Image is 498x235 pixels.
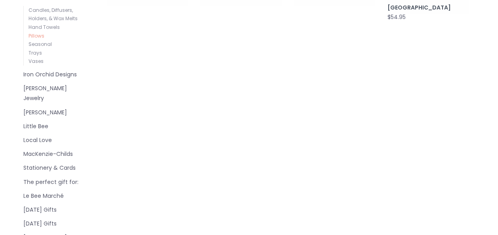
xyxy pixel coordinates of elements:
[29,58,44,64] a: Vases
[23,163,89,173] a: Stationery & Cards
[23,177,89,187] a: The perfect gift for:
[23,219,89,229] a: [DATE] Gifts
[29,49,42,56] a: Trays
[29,32,44,39] a: Pillows
[23,135,89,145] a: Local Love
[23,149,89,159] a: MacKenzie-Childs
[387,14,405,20] div: $54.95
[23,205,89,215] a: [DATE] Gifts
[23,191,89,201] a: Le Bee Marché
[23,108,89,117] a: [PERSON_NAME]
[29,41,52,47] a: Seasonal
[23,70,89,80] a: Iron Orchid Designs
[23,121,89,131] a: Little Bee
[29,7,78,22] a: Candles, Diffusers, Holders, & Wax Melts
[23,83,89,103] a: [PERSON_NAME] Jewelry
[29,24,60,30] a: Hand Towels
